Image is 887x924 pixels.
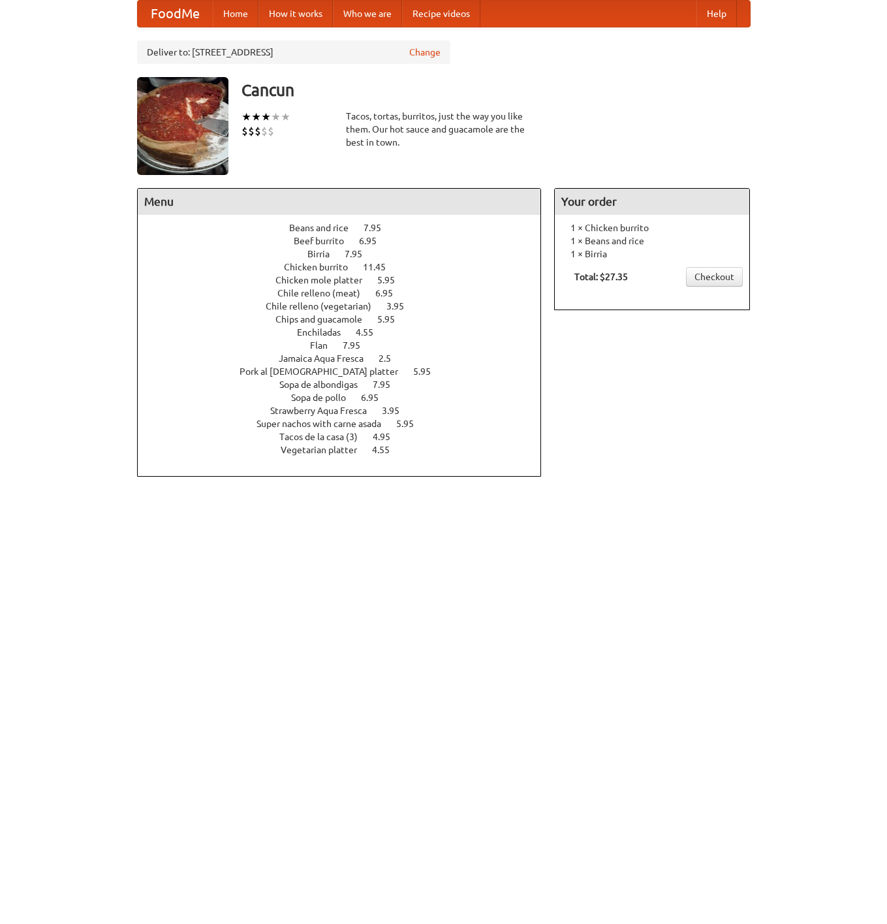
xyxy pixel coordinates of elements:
[372,445,403,455] span: 4.55
[275,275,375,285] span: Chicken mole platter
[307,249,386,259] a: Birria 7.95
[279,379,414,390] a: Sopa de albondigas 7.95
[258,1,333,27] a: How it works
[409,46,441,59] a: Change
[343,340,373,351] span: 7.95
[270,406,380,416] span: Strawberry Aqua Fresca
[268,124,274,138] li: $
[241,77,751,103] h3: Cancun
[275,314,375,325] span: Chips and guacamole
[310,340,341,351] span: Flan
[310,340,384,351] a: Flan 7.95
[266,301,428,311] a: Chile relleno (vegetarian) 3.95
[240,366,455,377] a: Pork al [DEMOGRAPHIC_DATA] platter 5.95
[333,1,402,27] a: Who we are
[138,189,541,215] h4: Menu
[291,392,359,403] span: Sopa de pollo
[279,379,371,390] span: Sopa de albondigas
[261,124,268,138] li: $
[696,1,737,27] a: Help
[297,327,354,338] span: Enchiladas
[555,189,749,215] h4: Your order
[137,77,228,175] img: angular.jpg
[561,234,743,247] li: 1 × Beans and rice
[561,247,743,261] li: 1 × Birria
[396,419,427,429] span: 5.95
[279,353,377,364] span: Jamaica Aqua Fresca
[307,249,343,259] span: Birria
[275,275,419,285] a: Chicken mole platter 5.95
[270,406,424,416] a: Strawberry Aqua Fresca 3.95
[379,353,404,364] span: 2.5
[382,406,412,416] span: 3.95
[289,223,362,233] span: Beans and rice
[257,419,438,429] a: Super nachos with carne asada 5.95
[261,110,271,124] li: ★
[356,327,386,338] span: 4.55
[281,445,414,455] a: Vegetarian platter 4.55
[279,353,415,364] a: Jamaica Aqua Fresca 2.5
[413,366,444,377] span: 5.95
[279,432,414,442] a: Tacos de la casa (3) 4.95
[284,262,410,272] a: Chicken burrito 11.45
[277,288,417,298] a: Chile relleno (meat) 6.95
[359,236,390,246] span: 6.95
[271,110,281,124] li: ★
[402,1,480,27] a: Recipe videos
[364,223,394,233] span: 7.95
[266,301,384,311] span: Chile relleno (vegetarian)
[277,288,373,298] span: Chile relleno (meat)
[294,236,357,246] span: Beef burrito
[241,124,248,138] li: $
[289,223,405,233] a: Beans and rice 7.95
[346,110,542,149] div: Tacos, tortas, burritos, just the way you like them. Our hot sauce and guacamole are the best in ...
[561,221,743,234] li: 1 × Chicken burrito
[363,262,399,272] span: 11.45
[281,110,290,124] li: ★
[297,327,397,338] a: Enchiladas 4.55
[241,110,251,124] li: ★
[257,419,394,429] span: Super nachos with carne asada
[240,366,411,377] span: Pork al [DEMOGRAPHIC_DATA] platter
[251,110,261,124] li: ★
[345,249,375,259] span: 7.95
[275,314,419,325] a: Chips and guacamole 5.95
[213,1,258,27] a: Home
[281,445,370,455] span: Vegetarian platter
[373,379,403,390] span: 7.95
[377,275,408,285] span: 5.95
[386,301,417,311] span: 3.95
[361,392,392,403] span: 6.95
[279,432,371,442] span: Tacos de la casa (3)
[248,124,255,138] li: $
[291,392,403,403] a: Sopa de pollo 6.95
[294,236,401,246] a: Beef burrito 6.95
[138,1,213,27] a: FoodMe
[375,288,406,298] span: 6.95
[377,314,408,325] span: 5.95
[284,262,361,272] span: Chicken burrito
[686,267,743,287] a: Checkout
[373,432,403,442] span: 4.95
[574,272,628,282] b: Total: $27.35
[255,124,261,138] li: $
[137,40,450,64] div: Deliver to: [STREET_ADDRESS]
